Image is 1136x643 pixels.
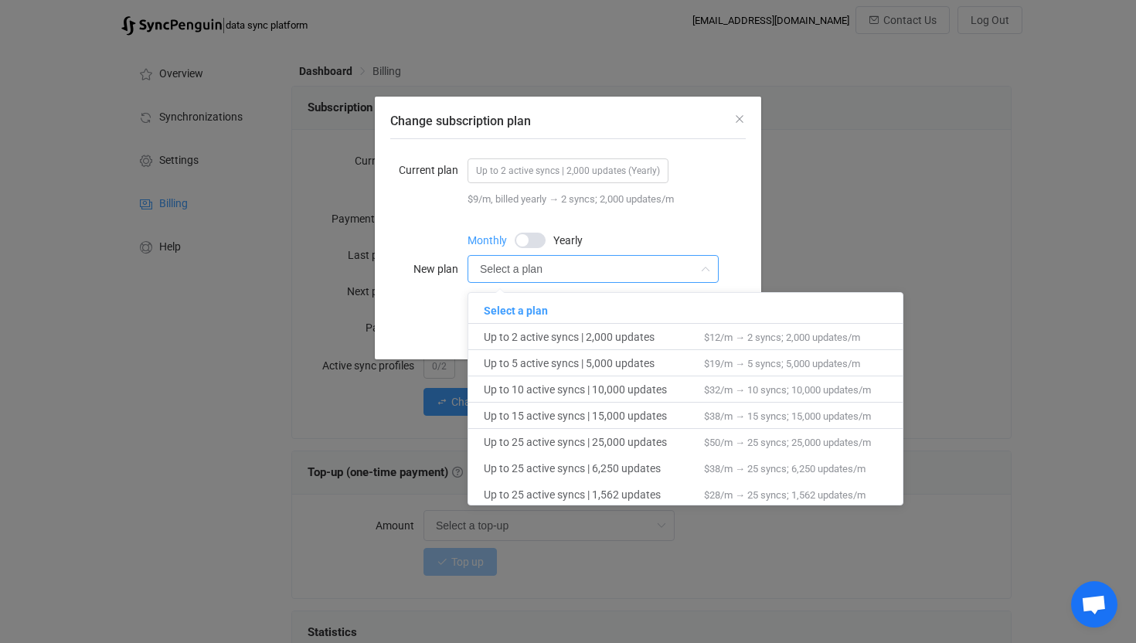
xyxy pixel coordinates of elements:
span: Up to 5 active syncs | 5,000 updates [484,350,704,376]
span: $28/m → 25 syncs; 1,562 updates/m [704,489,866,501]
label: New plan [390,253,468,284]
span: Monthly [468,235,507,246]
label: Current plan [390,155,468,185]
div: Change subscription plan [375,97,761,359]
span: $38/m → 25 syncs; 6,250 updates/m [704,463,866,475]
span: $32/m → 10 syncs; 10,000 updates/m [704,384,871,396]
span: Up to 2 active syncs | 2,000 updates (Yearly) [468,158,668,183]
span: $38/m → 15 syncs; 15,000 updates/m [704,410,871,422]
span: $50/m → 25 syncs; 25,000 updates/m [704,437,871,448]
span: Yearly [553,235,583,246]
span: $12/m → 2 syncs; 2,000 updates/m [704,332,860,343]
span: Up to 25 active syncs | 1,562 updates [484,481,704,508]
a: Open chat [1071,581,1117,628]
input: Select a plan [468,255,719,283]
button: Close [733,112,746,127]
span: Up to 2 active syncs | 2,000 updates [484,324,704,350]
span: $19/m → 5 syncs; 5,000 updates/m [704,358,860,369]
span: Up to 15 active syncs | 15,000 updates [484,403,704,429]
span: Up to 25 active syncs | 6,250 updates [484,455,704,481]
span: $9/m, billed yearly → 2 syncs; 2,000 updates/m [468,193,674,205]
span: Up to 25 active syncs | 25,000 updates [484,429,704,455]
span: Change subscription plan [390,114,531,128]
span: Up to 10 active syncs | 10,000 updates [484,376,704,403]
span: Select a plan [484,298,704,324]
